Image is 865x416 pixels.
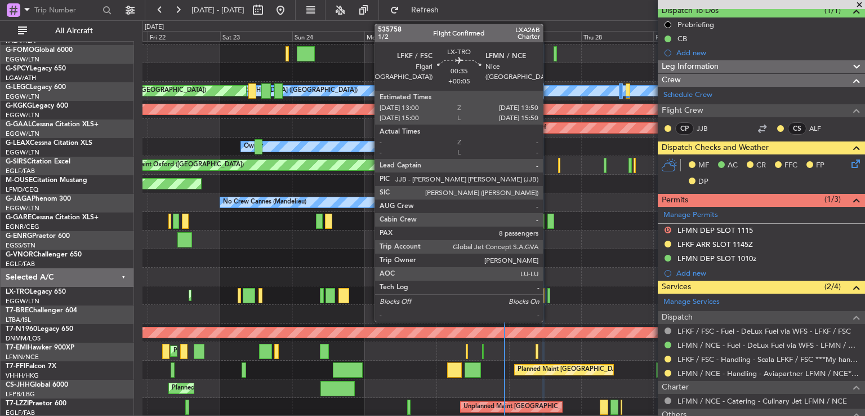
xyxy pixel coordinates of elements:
[6,326,73,333] a: T7-N1960Legacy 650
[6,241,35,250] a: EGSS/STN
[6,214,32,221] span: G-GARE
[6,307,77,314] a: T7-BREChallenger 604
[402,6,449,14] span: Refresh
[6,130,39,138] a: EGGW/LTN
[677,20,714,29] div: Prebriefing
[148,31,220,41] div: Fri 22
[662,60,719,73] span: Leg Information
[6,196,32,202] span: G-JAGA
[6,204,39,213] a: EGGW/LTN
[102,157,244,174] div: Unplanned Maint Oxford ([GEOGRAPHIC_DATA])
[6,344,28,351] span: T7-EMI
[663,210,718,221] a: Manage Permits
[677,340,859,350] a: LFMN / NCE - Fuel - DeLux Fuel via WFS - LFMN / NCE
[6,223,39,231] a: EGNR/CEG
[6,65,66,72] a: G-SPCYLegacy 650
[6,233,70,240] a: G-ENRGPraetor 600
[6,371,39,380] a: VHHH/HKG
[394,306,529,322] div: Planned Maint Warsaw ([GEOGRAPHIC_DATA])
[223,194,306,211] div: No Crew Cannes (Mandelieu)
[728,160,738,171] span: AC
[788,122,806,135] div: CS
[6,233,32,240] span: G-ENRG
[34,2,99,19] input: Trip Number
[145,23,164,32] div: [DATE]
[6,289,30,295] span: LX-TRO
[6,158,27,165] span: G-SIRS
[677,254,756,263] div: LFMN DEP SLOT 1010z
[6,251,33,258] span: G-VNOR
[665,227,671,233] button: D
[6,363,25,370] span: T7-FFI
[6,382,30,388] span: CS-JHH
[698,176,708,188] span: DP
[662,141,769,154] span: Dispatch Checks and Weather
[6,74,36,82] a: LGAV/ATH
[6,177,33,184] span: M-OUSE
[6,167,35,175] a: EGLF/FAB
[244,138,263,155] div: Owner
[509,31,581,41] div: Wed 27
[220,31,292,41] div: Sat 23
[6,121,32,128] span: G-GAAL
[6,121,99,128] a: G-GAALCessna Citation XLS+
[173,343,238,360] div: Planned Maint Chester
[6,353,39,361] a: LFMN/NCE
[518,361,706,378] div: Planned Maint [GEOGRAPHIC_DATA] ([GEOGRAPHIC_DATA] Intl)
[463,399,649,415] div: Unplanned Maint [GEOGRAPHIC_DATA] ([GEOGRAPHIC_DATA])
[6,55,39,64] a: EGGW/LTN
[191,5,244,15] span: [DATE] - [DATE]
[6,158,70,165] a: G-SIRSCitation Excel
[6,177,87,184] a: M-OUSECitation Mustang
[6,326,37,333] span: T7-N1960
[6,382,68,388] a: CS-JHHGlobal 6000
[677,240,753,249] div: LFKF ARR SLOT 1145Z
[364,31,436,41] div: Mon 25
[663,90,712,101] a: Schedule Crew
[6,84,30,91] span: G-LEGC
[6,297,39,306] a: EGGW/LTN
[436,31,509,41] div: Tue 26
[6,400,66,407] a: T7-LZZIPraetor 600
[816,160,824,171] span: FP
[6,148,39,157] a: EGGW/LTN
[663,296,720,308] a: Manage Services
[6,260,35,268] a: EGLF/FAB
[824,5,841,16] span: (1/1)
[29,27,119,35] span: All Aircraft
[809,123,835,134] a: ALF
[6,390,35,399] a: LFPB/LBG
[824,281,841,293] span: (2/4)
[581,31,653,41] div: Thu 28
[6,307,29,314] span: T7-BRE
[677,34,687,43] div: CB
[6,214,99,221] a: G-GARECessna Citation XLS+
[12,22,122,40] button: All Aircraft
[6,111,39,120] a: EGGW/LTN
[6,84,66,91] a: G-LEGCLegacy 600
[662,104,703,117] span: Flight Crew
[677,355,859,364] a: LFKF / FSC - Handling - Scala LFKF / FSC ***My handling***
[662,281,691,294] span: Services
[662,194,688,207] span: Permits
[6,47,34,54] span: G-FOMO
[676,268,859,278] div: Add new
[6,103,68,109] a: G-KGKGLegacy 600
[172,380,349,397] div: Planned Maint [GEOGRAPHIC_DATA] ([GEOGRAPHIC_DATA])
[6,251,82,258] a: G-VNORChallenger 650
[6,344,74,351] a: T7-EMIHawker 900XP
[662,5,719,17] span: Dispatch To-Dos
[6,334,41,343] a: DNMM/LOS
[6,140,92,147] a: G-LEAXCessna Citation XLS
[653,31,725,41] div: Fri 29
[472,120,546,136] div: Planned Maint Dusseldorf
[6,289,66,295] a: LX-TROLegacy 650
[385,1,452,19] button: Refresh
[662,381,689,394] span: Charter
[677,326,851,336] a: LFKF / FSC - Fuel - DeLux Fuel via WFS - LFKF / FSC
[6,65,30,72] span: G-SPCY
[677,396,847,406] a: LFMN / NCE - Catering - Culinary Jet LFMN / NCE
[6,196,71,202] a: G-JAGAPhenom 300
[784,160,797,171] span: FFC
[6,363,56,370] a: T7-FFIFalcon 7X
